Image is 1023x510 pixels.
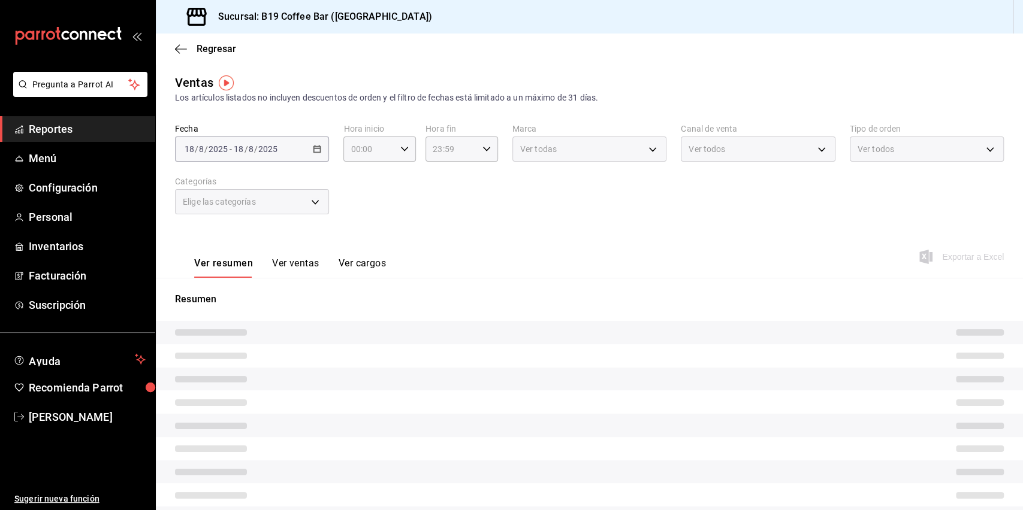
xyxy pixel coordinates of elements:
span: Inventarios [29,238,146,254]
span: Ver todas [520,143,557,155]
span: Pregunta a Parrot AI [32,78,129,91]
button: open_drawer_menu [132,31,141,41]
input: -- [233,144,244,154]
label: Hora fin [426,125,498,133]
label: Fecha [175,125,329,133]
span: Menú [29,150,146,166]
span: Ver todos [858,143,894,155]
input: -- [184,144,195,154]
h3: Sucursal: B19 Coffee Bar ([GEOGRAPHIC_DATA]) [209,10,432,24]
input: ---- [208,144,228,154]
div: navigation tabs [194,257,386,278]
input: ---- [258,144,278,154]
span: - [230,144,232,154]
label: Tipo de orden [850,125,1004,133]
span: Reportes [29,121,146,137]
span: Ver todos [689,143,725,155]
input: -- [198,144,204,154]
span: Sugerir nueva función [14,493,146,505]
p: Resumen [175,292,1004,306]
button: Regresar [175,43,236,54]
span: Personal [29,209,146,225]
span: / [204,144,208,154]
span: [PERSON_NAME] [29,409,146,425]
input: -- [248,144,254,154]
button: Ver cargos [339,257,387,278]
span: Regresar [197,43,236,54]
a: Pregunta a Parrot AI [8,87,147,99]
label: Categorías [175,177,329,186]
span: Elige las categorías [183,196,256,208]
label: Marca [512,125,666,133]
button: Ver resumen [194,257,253,278]
div: Ventas [175,74,213,92]
label: Hora inicio [343,125,416,133]
span: / [254,144,258,154]
span: Configuración [29,180,146,196]
label: Canal de venta [681,125,835,133]
span: Ayuda [29,352,130,366]
span: Suscripción [29,297,146,313]
span: Facturación [29,268,146,284]
span: / [244,144,248,154]
img: Tooltip marker [219,75,234,90]
div: Los artículos listados no incluyen descuentos de orden y el filtro de fechas está limitado a un m... [175,92,1004,104]
button: Ver ventas [272,257,319,278]
span: / [195,144,198,154]
span: Recomienda Parrot [29,380,146,396]
button: Pregunta a Parrot AI [13,72,147,97]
